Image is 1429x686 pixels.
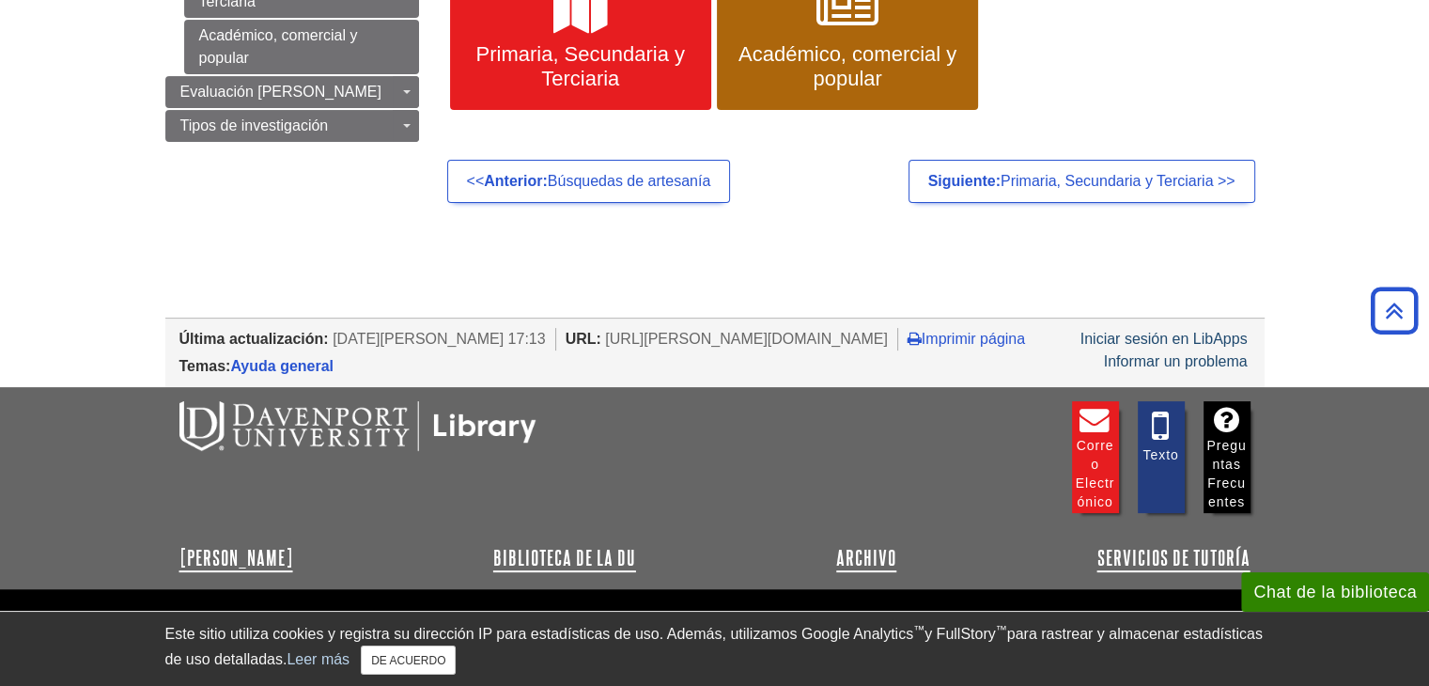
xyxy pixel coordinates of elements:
a: Informar un problema [1104,353,1248,369]
font: Evaluación [PERSON_NAME] [180,84,381,100]
a: Iniciar sesión en LibApps [1080,331,1248,347]
a: Tipos de investigación [165,110,419,142]
font: [URL][PERSON_NAME][DOMAIN_NAME] [605,331,888,347]
font: [DATE][PERSON_NAME] 17:13 [333,331,545,347]
a: <<Anterior:Búsquedas de artesanía [447,160,731,203]
font: Primaria, Secundaria y Terciaria [475,42,685,90]
font: Siguiente: [928,173,1001,189]
font: ™ [996,623,1007,636]
font: URL: [566,331,601,347]
a: Leer más [287,651,349,667]
font: Correo electrónico [1076,438,1115,509]
a: Académico, comercial y popular [184,20,419,74]
font: Preguntas frecuentes [1206,438,1246,509]
font: Académico, comercial y popular [738,42,956,90]
a: Imprimir página [908,331,1025,347]
font: Académico, comercial y popular [199,27,358,66]
a: Servicios de tutoría [1096,547,1250,569]
font: Búsquedas de artesanía [548,173,710,189]
font: ™ [913,623,924,636]
a: Archivo [836,547,896,569]
button: Chat de la biblioteca [1241,572,1429,612]
font: para rastrear y almacenar estadísticas de uso detalladas. [165,626,1263,667]
font: Chat de la biblioteca [1253,583,1417,601]
a: Volver arriba [1364,298,1424,323]
font: Primaria, Secundaria y Terciaria >> [1001,173,1235,189]
a: Ayuda general [230,358,334,374]
font: Temas: [179,358,231,374]
a: Siguiente:Primaria, Secundaria y Terciaria >> [909,160,1255,203]
button: Cerca [361,646,456,675]
font: Imprimir página [922,331,1025,347]
a: Evaluación [PERSON_NAME] [165,76,419,108]
a: Correo electrónico [1072,401,1119,513]
a: Biblioteca de la DU [493,547,636,569]
font: Anterior: [484,173,548,189]
font: Este sitio utiliza cookies y registra su dirección IP para estadísticas de uso. Además, utilizamo... [165,626,914,642]
i: Imprimir página [908,331,922,346]
font: Texto [1142,447,1178,462]
a: Texto [1138,401,1185,513]
font: << [467,173,485,189]
font: Última actualización: [179,331,329,347]
font: y FullStory [924,626,996,642]
a: [PERSON_NAME] [179,547,293,569]
a: Preguntas frecuentes [1204,401,1250,513]
img: Bibliotecas de la DU [179,401,536,450]
font: DE ACUERDO [371,654,445,667]
font: Tipos de investigación [180,117,329,133]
